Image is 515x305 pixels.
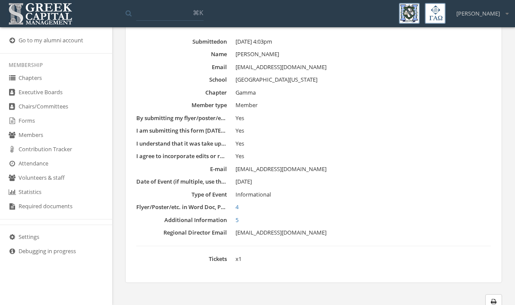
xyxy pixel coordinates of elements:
[236,229,327,236] span: [EMAIL_ADDRESS][DOMAIN_NAME]
[136,101,227,109] dt: Member type
[193,8,203,17] span: ⌘K
[136,89,227,97] dt: Chapter
[136,178,227,186] dt: Date of Event (if multiple, use the first date)
[236,101,491,110] dd: Member
[236,63,491,72] dd: [EMAIL_ADDRESS][DOMAIN_NAME]
[236,216,491,225] a: 5
[236,152,244,160] span: Yes
[136,191,227,199] dt: Type of Event
[136,50,227,58] dt: Name
[236,38,272,45] span: [DATE] 4:03pm
[136,203,227,211] dt: Flyer/Poster/etc. in Word Doc, PDF or JPEG format, for videos submit link/file via email
[136,229,227,237] dt: Regional Director Email
[451,3,509,18] div: [PERSON_NAME]
[136,127,227,135] dt: I am submitting this form within two weeks prior to the event's start date
[236,255,491,264] dd: x 1
[136,152,227,160] dt: I agree to incorporate edits or revisions by a Gamma Alpha Omega national representative once ite...
[136,216,227,224] dt: Additional Information
[236,114,244,122] span: Yes
[136,63,227,71] dt: Email
[136,38,227,46] dt: Submitted on
[136,140,227,148] dt: I understand that it was take up to one (1) week to review
[236,76,491,84] dd: [GEOGRAPHIC_DATA][US_STATE]
[236,140,244,147] span: Yes
[136,165,227,173] dt: E-mail
[236,89,491,97] dd: Gamma
[136,76,227,84] dt: School
[236,191,271,198] span: Informational
[236,165,327,173] span: [EMAIL_ADDRESS][DOMAIN_NAME]
[236,127,244,134] span: Yes
[136,255,227,263] dt: Tickets
[236,203,491,212] a: 4
[236,50,491,59] dd: [PERSON_NAME]
[136,114,227,122] dt: By submitting my flyer/poster/etc. for review, I have reviewed the Brand Standards Manual
[236,178,252,185] span: [DATE]
[456,10,500,18] span: [PERSON_NAME]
